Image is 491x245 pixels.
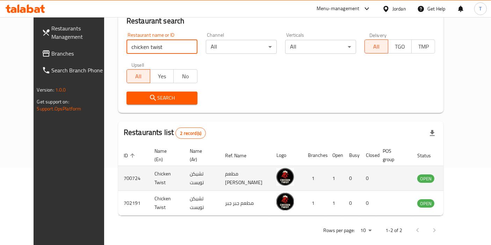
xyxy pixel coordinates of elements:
span: TGO [391,42,409,52]
span: T [479,5,482,13]
button: TMP [411,39,435,53]
td: 702191 [118,191,149,216]
span: POS group [383,147,403,164]
span: Version: [37,85,54,94]
td: مطعم [PERSON_NAME] [219,166,271,191]
span: Ref. Name [225,151,255,160]
p: 1-2 of 2 [385,226,402,235]
th: Branches [302,145,327,166]
td: 0 [360,166,377,191]
a: Search Branch Phone [36,62,116,79]
button: All [127,69,150,83]
td: 1 [327,191,344,216]
td: 1 [302,166,327,191]
div: All [285,40,356,54]
span: Branches [52,49,110,58]
td: 1 [302,191,327,216]
button: Search [127,92,197,105]
td: 700724 [118,166,149,191]
th: Open [327,145,344,166]
td: Chicken Twist [149,191,184,216]
th: Closed [360,145,377,166]
span: TMP [414,42,432,52]
td: مطعم جبر جبر [219,191,271,216]
td: تشيكن تويست [184,191,219,216]
div: Jordan [392,5,406,13]
span: OPEN [417,175,434,183]
span: All [130,71,147,81]
h2: Restaurant search [127,16,435,26]
button: All [364,39,388,53]
td: 0 [360,191,377,216]
div: OPEN [417,174,434,183]
span: ID [124,151,137,160]
div: Export file [424,125,441,142]
label: Delivery [369,33,387,37]
div: Rows per page: [358,225,374,236]
td: 0 [344,166,360,191]
div: All [206,40,277,54]
td: Chicken Twist [149,166,184,191]
span: Name (Ar) [190,147,211,164]
p: Rows per page: [323,226,355,235]
div: Total records count [175,128,206,139]
span: Search [132,94,192,102]
button: Yes [150,69,174,83]
button: TGO [388,39,412,53]
span: Restaurants Management [52,24,110,41]
input: Search for restaurant name or ID.. [127,40,197,54]
label: Upsell [131,62,144,67]
span: All [368,42,385,52]
a: Support.OpsPlatform [37,104,81,113]
th: Logo [271,145,302,166]
span: No [176,71,194,81]
a: Branches [36,45,116,62]
h2: Restaurants list [124,127,206,139]
span: Yes [153,71,171,81]
span: Status [417,151,440,160]
span: Get support on: [37,97,69,106]
span: 2 record(s) [176,130,205,137]
span: OPEN [417,200,434,208]
span: Name (En) [154,147,176,164]
button: No [173,69,197,83]
span: 1.0.0 [55,85,66,94]
div: Menu-management [317,5,360,13]
img: Chicken Twist [276,168,294,186]
a: Restaurants Management [36,20,116,45]
table: enhanced table [118,145,472,216]
td: تشيكن تويست [184,166,219,191]
img: Chicken Twist [276,193,294,210]
td: 0 [344,191,360,216]
th: Busy [344,145,360,166]
td: 1 [327,166,344,191]
span: Search Branch Phone [52,66,110,74]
